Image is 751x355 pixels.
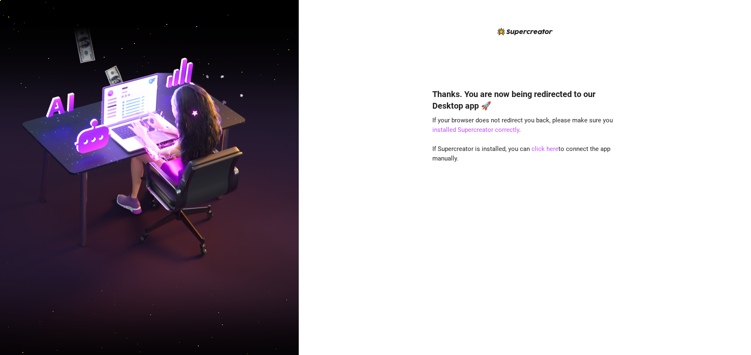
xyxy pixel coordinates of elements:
[432,145,610,163] span: If Supercreator is installed, you can to connect the app manually.
[497,28,553,35] img: logo-BBDzfeDw.svg
[432,117,613,134] span: If your browser does not redirect you back, please make sure you .
[432,126,519,134] a: installed Supercreator correctly
[432,88,617,112] h4: Thanks. You are now being redirected to our Desktop app 🚀
[532,145,558,153] a: click here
